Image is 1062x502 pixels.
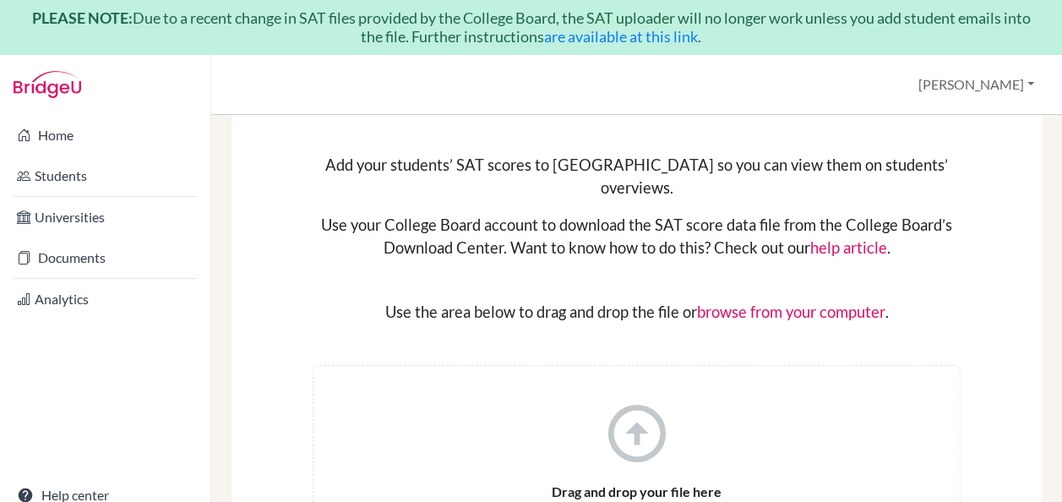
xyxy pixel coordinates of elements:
[313,214,961,260] div: Use your College Board account to download the SAT score data file from the College Board’s Downl...
[3,241,207,275] a: Documents
[14,71,81,98] img: Bridge-U
[3,118,207,152] a: Home
[3,282,207,316] a: Analytics
[552,482,722,502] span: Drag and drop your file here
[911,68,1042,101] button: [PERSON_NAME]
[3,200,207,234] a: Universities
[3,159,207,193] a: Students
[810,238,887,257] a: help article
[313,301,961,325] div: Use the area below to drag and drop the file or .
[313,154,961,200] div: Add your students’ SAT scores to [GEOGRAPHIC_DATA] so you can view them on students’ overviews.
[602,399,672,468] i: arrow_circle_up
